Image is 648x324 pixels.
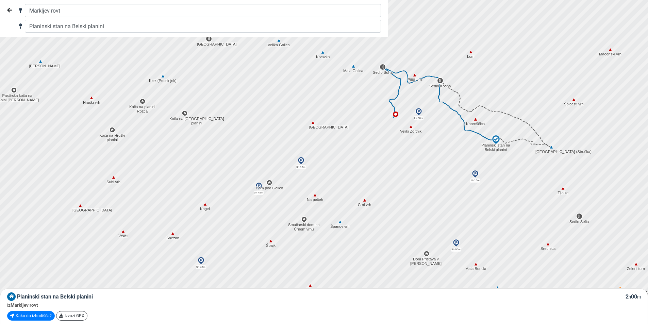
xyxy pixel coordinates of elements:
small: h [629,294,631,300]
div: iz [7,302,641,308]
span: Planinski stan na Belski planini [17,293,93,300]
span: 2 00 [626,293,641,300]
input: Cilj [25,20,381,33]
input: Izhodišče [25,4,381,17]
span: Markljev rovt [11,302,38,308]
small: m [637,294,641,300]
a: Izvozi GPX [56,311,87,321]
a: Kako do izhodišča? [7,311,55,321]
button: Nazaj [3,4,16,17]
